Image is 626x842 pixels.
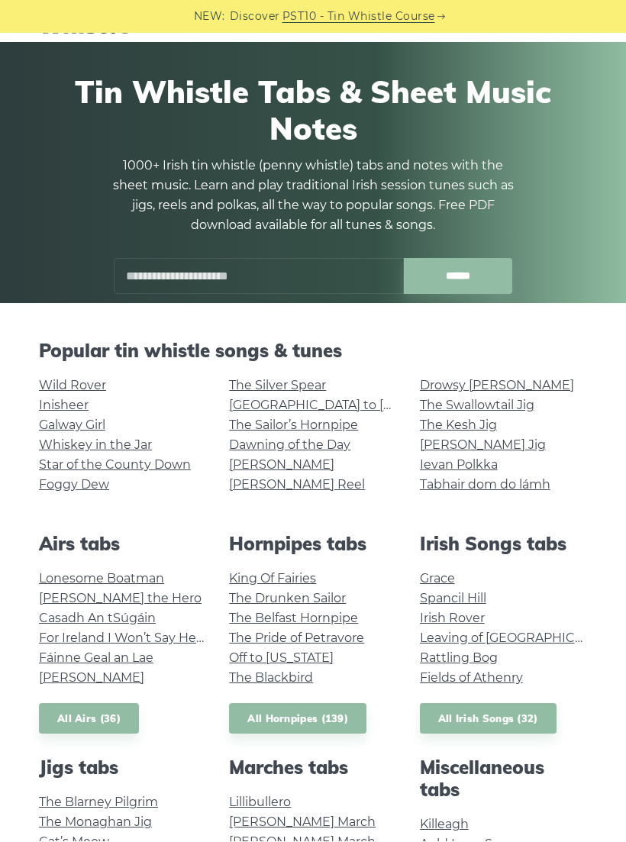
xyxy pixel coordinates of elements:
a: Inisheer [39,398,89,413]
a: The Blackbird [229,671,313,686]
a: The Monaghan Jig [39,815,152,830]
a: Fáinne Geal an Lae [39,651,153,666]
a: [PERSON_NAME] [39,671,144,686]
a: Fields of Athenry [420,671,523,686]
h2: Popular tin whistle songs & tunes [39,340,587,363]
a: The Drunken Sailor [229,592,346,606]
a: [PERSON_NAME] [229,458,334,473]
a: [PERSON_NAME] March [229,815,376,830]
a: Tabhair dom do lámh [420,478,550,492]
a: Wild Rover [39,379,106,393]
p: 1000+ Irish tin whistle (penny whistle) tabs and notes with the sheet music. Learn and play tradi... [107,156,519,236]
a: Dawning of the Day [229,438,350,453]
a: [PERSON_NAME] Reel [229,478,365,492]
a: Rattling Bog [420,651,498,666]
a: The Kesh Jig [420,418,497,433]
a: [GEOGRAPHIC_DATA] to [GEOGRAPHIC_DATA] [229,398,511,413]
h2: Hornpipes tabs [229,534,396,556]
a: The Blarney Pilgrim [39,795,158,810]
a: Lillibullero [229,795,291,810]
a: Foggy Dew [39,478,109,492]
a: Galway Girl [39,418,105,433]
a: Lonesome Boatman [39,572,164,586]
a: Off to [US_STATE] [229,651,334,666]
h1: Tin Whistle Tabs & Sheet Music Notes [39,74,587,147]
span: Discover [230,8,280,26]
h2: Marches tabs [229,757,396,779]
a: The Silver Spear [229,379,326,393]
a: The Swallowtail Jig [420,398,534,413]
a: Leaving of [GEOGRAPHIC_DATA] [420,631,617,646]
a: All Airs (36) [39,704,139,735]
a: [PERSON_NAME] the Hero [39,592,202,606]
a: King Of Fairies [229,572,316,586]
h2: Irish Songs tabs [420,534,587,556]
a: The Sailor’s Hornpipe [229,418,358,433]
a: All Irish Songs (32) [420,704,557,735]
a: The Belfast Hornpipe [229,611,358,626]
a: Grace [420,572,455,586]
a: Ievan Polkka [420,458,498,473]
a: The Pride of Petravore [229,631,364,646]
a: Whiskey in the Jar [39,438,152,453]
h2: Miscellaneous tabs [420,757,587,802]
a: PST10 - Tin Whistle Course [282,8,435,26]
a: Spancil Hill [420,592,486,606]
span: NEW: [194,8,225,26]
h2: Jigs tabs [39,757,206,779]
a: Drowsy [PERSON_NAME] [420,379,574,393]
a: All Hornpipes (139) [229,704,366,735]
h2: Airs tabs [39,534,206,556]
a: [PERSON_NAME] Jig [420,438,546,453]
a: For Ireland I Won’t Say Her Name [39,631,241,646]
a: Star of the County Down [39,458,191,473]
a: Casadh An tSúgáin [39,611,156,626]
a: Irish Rover [420,611,485,626]
a: Killeagh [420,818,469,832]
